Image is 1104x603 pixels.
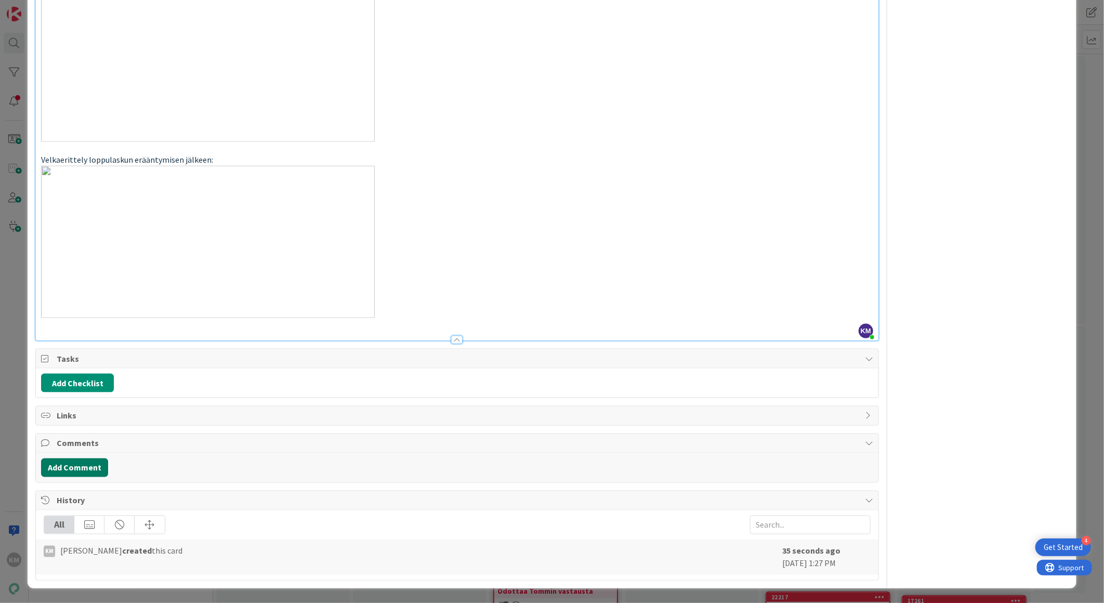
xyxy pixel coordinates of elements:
[57,410,860,422] span: Links
[41,154,213,165] span: Velkaerittely loppulaskun erääntymisen jälkeen:
[122,546,152,556] b: created
[782,545,871,570] div: [DATE] 1:27 PM
[57,437,860,450] span: Comments
[57,352,860,365] span: Tasks
[60,545,182,557] span: [PERSON_NAME] this card
[41,374,114,392] button: Add Checklist
[750,516,871,534] input: Search...
[41,166,375,318] img: attachment
[57,494,860,507] span: History
[1082,536,1091,545] div: 4
[782,546,840,556] b: 35 seconds ago
[859,324,873,338] span: KM
[1044,542,1083,553] div: Get Started
[22,2,47,14] span: Support
[44,546,55,557] div: KM
[44,516,74,534] div: All
[1035,539,1091,556] div: Open Get Started checklist, remaining modules: 4
[41,458,108,477] button: Add Comment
